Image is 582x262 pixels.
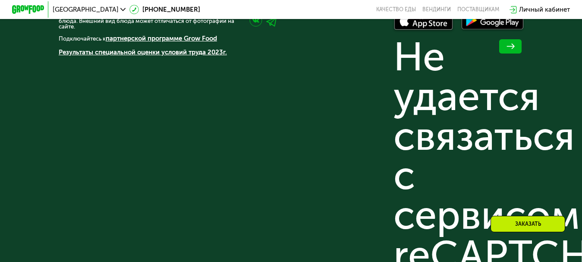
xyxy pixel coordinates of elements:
[129,5,200,14] a: [PHONE_NUMBER]
[376,6,416,13] a: Качество еды
[59,48,227,56] a: Результаты специальной оценки условий труда 2023г.
[519,5,570,14] div: Личный кабинет
[422,6,451,13] a: Вендинги
[106,35,217,42] a: партнерской программе Grow Food
[457,6,499,13] div: поставщикам
[53,6,119,13] span: [GEOGRAPHIC_DATA]
[459,9,525,33] img: Доступно в Google Play
[491,216,565,232] div: Заказать
[59,13,235,29] p: Фотографии блюд на сайте являются вариантом сервировки блюда. Внешний вид блюда может отличаться ...
[59,34,235,43] p: Подключайтесь к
